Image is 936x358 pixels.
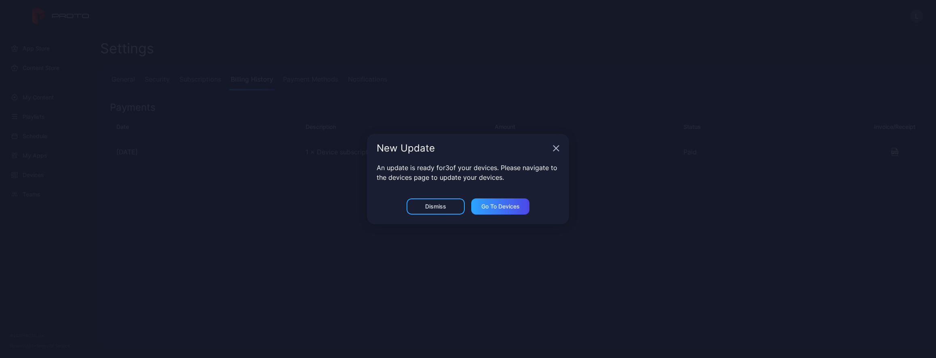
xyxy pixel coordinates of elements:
[425,203,446,210] div: Dismiss
[481,203,520,210] div: Go to devices
[377,143,550,153] div: New Update
[471,198,529,215] button: Go to devices
[407,198,465,215] button: Dismiss
[377,163,559,182] p: An update is ready for 3 of your devices. Please navigate to the devices page to update your devi...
